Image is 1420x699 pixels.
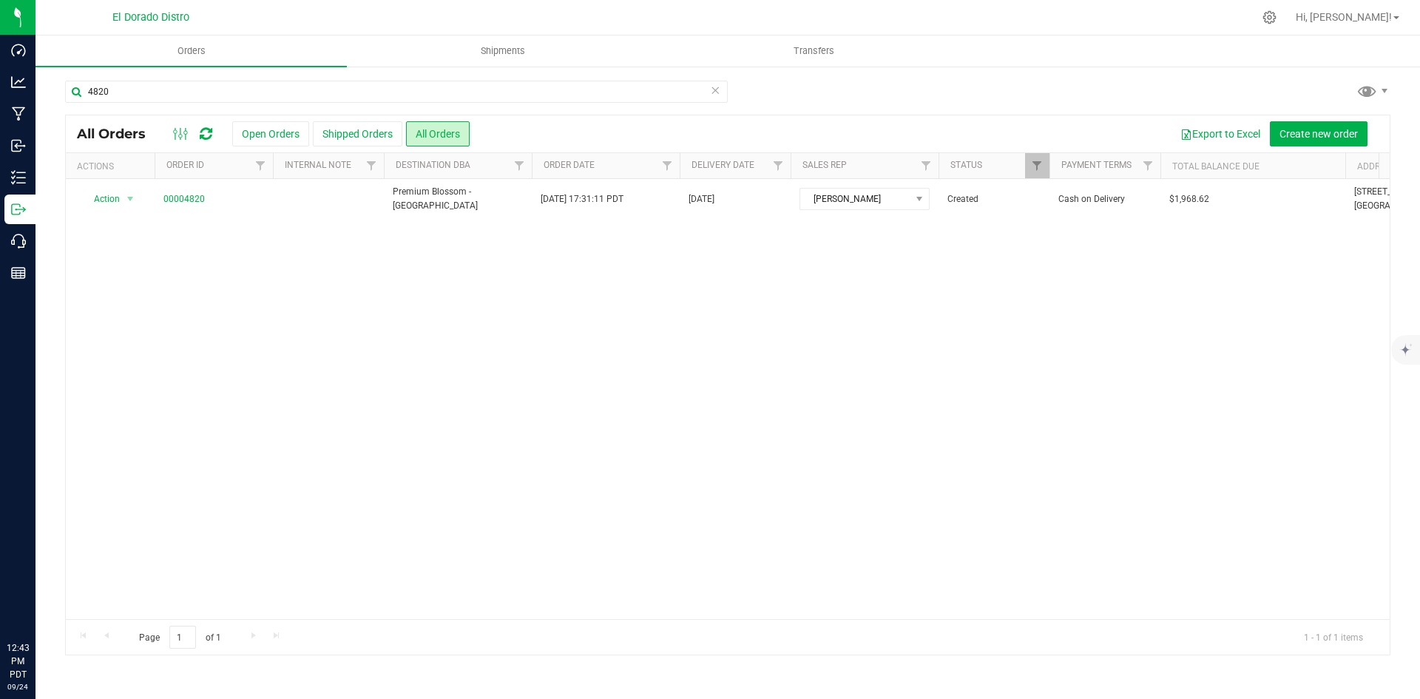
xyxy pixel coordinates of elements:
span: [DATE] 17:31:11 PDT [541,192,623,206]
a: Filter [507,153,532,178]
div: Manage settings [1260,10,1279,24]
inline-svg: Inbound [11,138,26,153]
a: Order Date [544,160,595,170]
a: Destination DBA [396,160,470,170]
button: All Orders [406,121,470,146]
inline-svg: Analytics [11,75,26,90]
span: Created [947,192,1041,206]
a: Filter [914,153,939,178]
a: Filter [766,153,791,178]
a: Shipments [347,36,658,67]
span: 1 - 1 of 1 items [1292,626,1375,648]
a: Payment Terms [1061,160,1132,170]
a: Delivery Date [692,160,754,170]
span: [PERSON_NAME] [800,189,910,209]
th: Total Balance Due [1160,153,1345,179]
input: Search Order ID, Destination, Customer PO... [65,81,728,103]
a: Filter [1025,153,1049,178]
span: Action [81,189,121,209]
span: El Dorado Distro [112,11,189,24]
span: Transfers [774,44,854,58]
a: Orders [35,36,347,67]
input: 1 [169,626,196,649]
inline-svg: Inventory [11,170,26,185]
a: Transfers [658,36,970,67]
a: Filter [248,153,273,178]
a: 00004820 [163,192,205,206]
div: Actions [77,161,149,172]
span: [DATE] [689,192,714,206]
p: 09/24 [7,681,29,692]
iframe: Resource center [15,581,59,625]
span: Clear [710,81,720,100]
button: Open Orders [232,121,309,146]
span: Cash on Delivery [1058,192,1152,206]
a: Filter [359,153,384,178]
a: Internal Note [285,160,351,170]
a: Filter [655,153,680,178]
inline-svg: Dashboard [11,43,26,58]
inline-svg: Call Center [11,234,26,249]
span: $1,968.62 [1169,192,1209,206]
span: Page of 1 [126,626,233,649]
span: All Orders [77,126,160,142]
a: Sales Rep [802,160,847,170]
a: Filter [1136,153,1160,178]
button: Create new order [1270,121,1367,146]
span: Create new order [1279,128,1358,140]
span: Orders [158,44,226,58]
span: Shipments [461,44,545,58]
p: 12:43 PM PDT [7,641,29,681]
inline-svg: Manufacturing [11,107,26,121]
span: select [121,189,140,209]
a: Order ID [166,160,204,170]
button: Shipped Orders [313,121,402,146]
a: Status [950,160,982,170]
inline-svg: Outbound [11,202,26,217]
span: Hi, [PERSON_NAME]! [1296,11,1392,23]
button: Export to Excel [1171,121,1270,146]
inline-svg: Reports [11,266,26,280]
span: Premium Blossom - [GEOGRAPHIC_DATA] [393,185,523,213]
